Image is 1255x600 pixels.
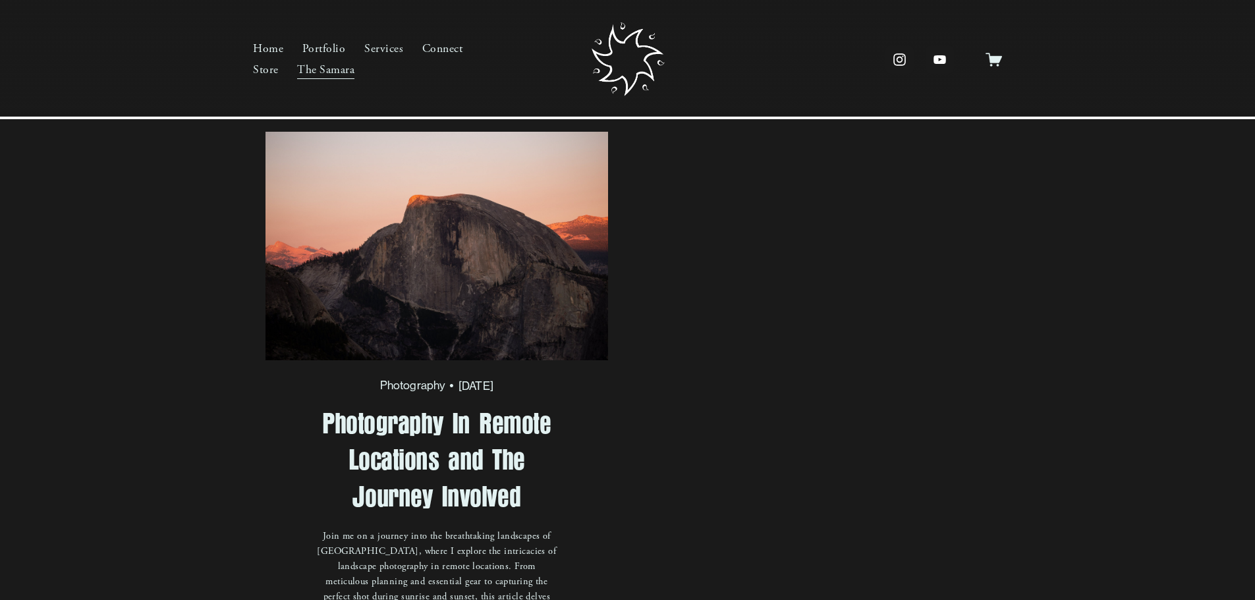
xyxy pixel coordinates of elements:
[422,39,463,60] a: Connect
[926,45,954,74] a: YouTube
[264,130,609,362] img: Photography In Remote Locations and The Journey Involved
[253,59,279,80] a: Store
[322,406,551,514] a: Photography In Remote Locations and The Journey Involved
[297,59,354,80] a: The Samara
[885,45,914,74] a: instagram-unauth
[364,39,403,60] a: Services
[302,39,346,60] a: Portfolio
[459,381,493,393] time: [DATE]
[986,51,1002,68] a: 0 items in cart
[253,39,283,60] a: Home
[380,379,446,392] a: Photography
[592,22,665,96] img: Samara Creative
